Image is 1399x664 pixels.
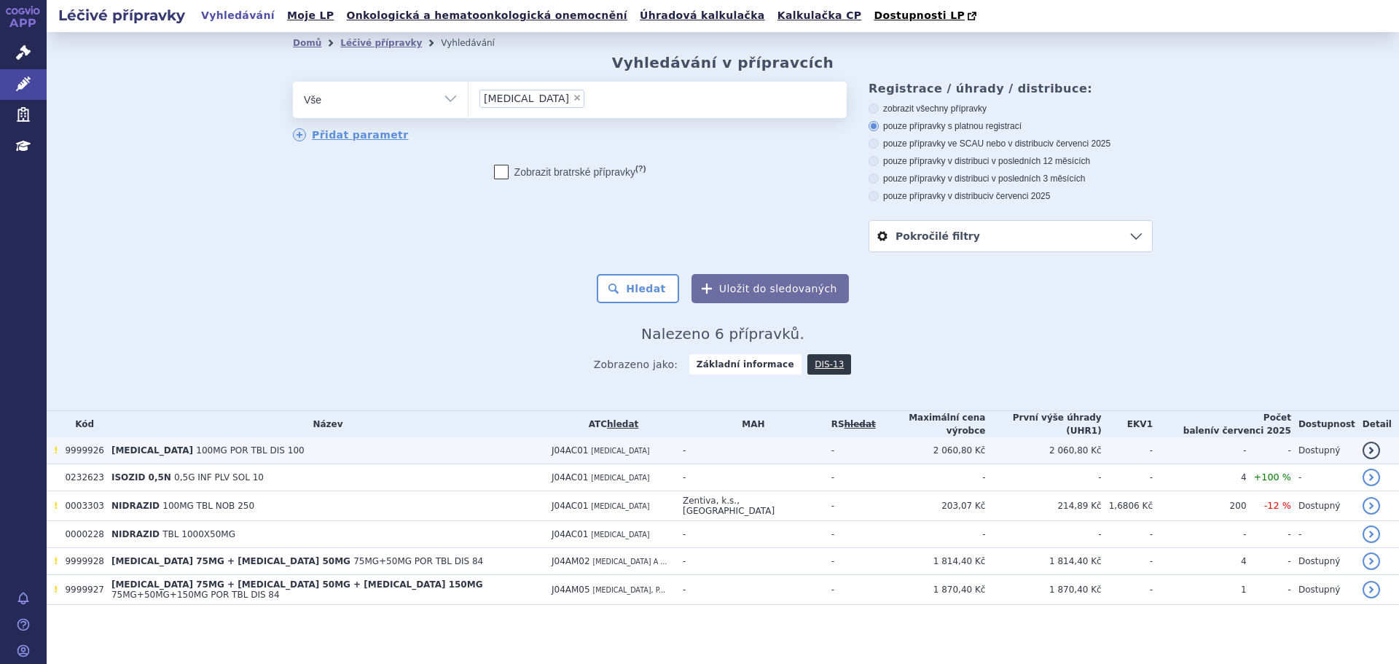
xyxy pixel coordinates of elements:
td: - [985,521,1101,548]
button: Uložit do sledovaných [691,274,849,303]
label: pouze přípravky v distribuci v posledních 3 měsících [869,173,1153,184]
abbr: (?) [635,164,646,173]
span: J04AM05 [552,585,590,595]
span: Tento přípravek má DNC/DoÚ. [54,445,58,456]
td: - [824,464,876,491]
a: DIS-13 [807,354,851,375]
td: - [985,464,1101,491]
span: 0,5G INF PLV SOL 10 [174,472,264,483]
span: Tento přípravek má DNC/DoÚ. [54,585,58,595]
td: 4 [1153,548,1247,575]
th: EKV1 [1102,411,1153,437]
strong: Základní informace [689,354,802,375]
span: ISOZID 0,5N [111,472,171,483]
li: Vyhledávání [441,32,514,54]
td: 1 [1153,575,1247,605]
span: [MEDICAL_DATA], P... [592,586,665,594]
span: +100 % [1254,472,1291,483]
td: 1,6806 Kč [1102,491,1153,521]
span: × [573,93,581,102]
span: Tento přípravek má DNC/DoÚ. [54,556,58,566]
span: v červenci 2025 [1213,426,1290,436]
a: detail [1363,581,1380,598]
th: První výše úhrady (UHR1) [985,411,1101,437]
span: [MEDICAL_DATA] [111,445,193,456]
span: [MEDICAL_DATA] [591,447,649,455]
span: J04AC01 [552,445,588,456]
a: detail [1363,497,1380,515]
td: 4 [1153,464,1247,491]
th: Počet balení [1153,411,1291,437]
td: - [876,521,986,548]
th: Detail [1355,411,1399,437]
label: pouze přípravky v distribuci [869,190,1153,202]
td: - [1291,521,1355,548]
span: TBL 1000X50MG [162,529,235,539]
td: - [1102,521,1153,548]
td: - [675,548,824,575]
span: v červenci 2025 [989,191,1050,201]
span: [MEDICAL_DATA] A ... [592,558,667,566]
td: 200 [1153,491,1247,521]
span: Tento přípravek má DNC/DoÚ. [54,501,58,511]
td: - [675,437,824,464]
a: Přidat parametr [293,128,409,141]
td: - [824,437,876,464]
span: v červenci 2025 [1049,138,1110,149]
span: -12 % [1264,500,1291,511]
a: detail [1363,552,1380,570]
label: zobrazit všechny přípravky [869,103,1153,114]
td: 9999926 [58,437,103,464]
span: NIDRAZID [111,529,160,539]
a: Onkologická a hematoonkologická onemocnění [342,6,632,26]
span: 100MG TBL NOB 250 [162,501,254,511]
a: hledat [607,419,638,429]
span: [MEDICAL_DATA] 75MG + [MEDICAL_DATA] 50MG [111,556,350,566]
span: 75MG+50MG+150MG POR TBL DIS 84 [111,590,280,600]
td: 0232623 [58,464,103,491]
td: - [675,521,824,548]
a: Úhradová kalkulačka [635,6,769,26]
td: 1 814,40 Kč [876,548,986,575]
span: J04AC01 [552,501,588,511]
span: Dostupnosti LP [874,9,965,21]
span: [MEDICAL_DATA] [591,502,649,510]
td: - [1247,437,1291,464]
a: Pokročilé filtry [869,221,1152,251]
td: Dostupný [1291,548,1355,575]
td: 0000228 [58,521,103,548]
th: RS [824,411,876,437]
input: [MEDICAL_DATA] [589,89,597,107]
span: 75MG+50MG POR TBL DIS 84 [353,556,483,566]
td: - [1102,575,1153,605]
td: Dostupný [1291,575,1355,605]
a: detail [1363,469,1380,486]
a: Domů [293,38,321,48]
a: detail [1363,442,1380,459]
td: - [824,548,876,575]
a: Léčivé přípravky [340,38,422,48]
del: hledat [845,419,876,429]
th: Maximální cena výrobce [876,411,986,437]
td: 9999927 [58,575,103,605]
td: - [1247,521,1291,548]
td: 1 870,40 Kč [876,575,986,605]
span: J04AC01 [552,472,588,483]
td: - [1153,437,1247,464]
td: - [1102,548,1153,575]
h3: Registrace / úhrady / distribuce: [869,82,1153,95]
td: - [1153,521,1247,548]
td: - [824,491,876,521]
td: 1 870,40 Kč [985,575,1101,605]
button: Hledat [597,274,679,303]
td: Zentiva, k.s., [GEOGRAPHIC_DATA] [675,491,824,521]
td: - [1102,464,1153,491]
span: 100MG POR TBL DIS 100 [196,445,304,456]
a: Kalkulačka CP [773,6,866,26]
h2: Léčivé přípravky [47,5,197,26]
td: - [1247,575,1291,605]
td: 9999928 [58,548,103,575]
td: - [675,464,824,491]
td: - [1247,548,1291,575]
td: - [876,464,986,491]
